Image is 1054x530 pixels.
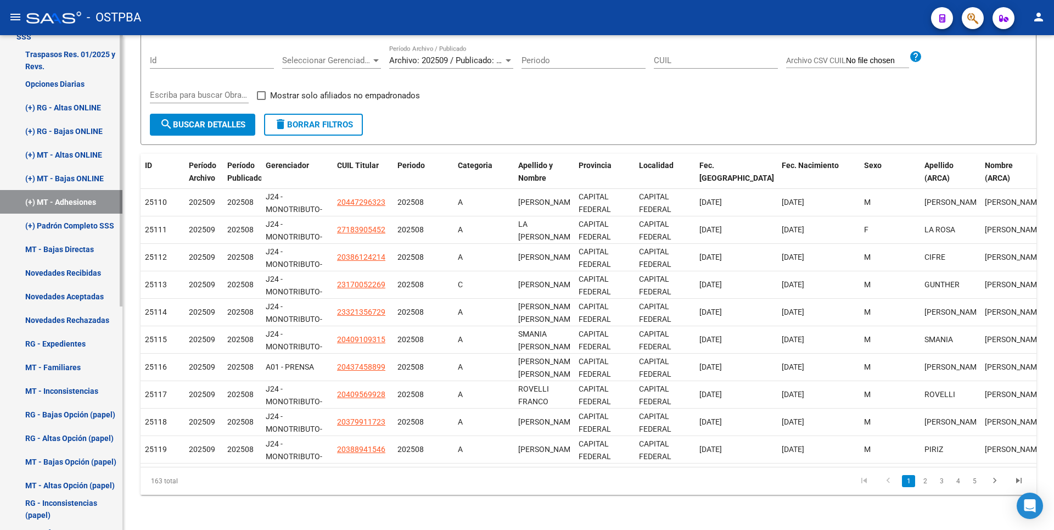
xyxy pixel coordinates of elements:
span: 20447296323 [337,198,385,207]
span: A [458,198,463,207]
span: 20437458899 [337,362,385,371]
mat-icon: help [909,50,922,63]
span: 202509 [189,390,215,399]
span: SANCHEZ TRONCOSO [924,198,983,207]
span: CAPITAL FEDERAL [579,220,611,241]
span: [PERSON_NAME] [PERSON_NAME] [518,302,577,323]
li: page 2 [917,472,933,490]
span: LA ROSA [924,225,955,234]
mat-icon: search [160,118,173,131]
span: 202508 [227,335,254,344]
span: Periodo [397,161,425,170]
span: [DATE] [782,445,804,454]
span: 202508 [227,280,254,289]
span: [DATE] [699,198,722,207]
span: SMANIA [PERSON_NAME] [518,330,577,351]
span: 20409109315 [337,335,385,344]
span: MATIAS DANIEL [985,362,1044,371]
span: M [864,362,871,371]
span: 25118 [145,417,167,426]
span: 202508 [397,198,424,207]
span: GUIDO RICARDO [985,308,1044,316]
span: A [458,225,463,234]
span: 25111 [145,225,167,234]
span: Mostrar solo afiliados no empadronados [270,89,420,102]
span: ADRIANA DORA [985,225,1044,234]
span: MATIAS EZEQUIEL [985,335,1044,344]
span: ROVELLI FRANCO [518,384,549,406]
mat-icon: person [1032,10,1045,24]
span: LUCIANO ARIEL [985,253,1044,261]
span: A [458,390,463,399]
span: 202508 [227,362,254,371]
span: LA [PERSON_NAME] [518,220,577,241]
span: J24 - MONOTRIBUTO-IGUALDAD SALUD-PRENSA [266,439,322,486]
span: 25117 [145,390,167,399]
span: [DATE] [782,308,804,316]
span: CAPITAL FEDERAL [639,275,671,296]
span: LUCAS NAHUEL [985,445,1044,454]
span: 25113 [145,280,167,289]
mat-icon: delete [274,118,287,131]
datatable-header-cell: Categoria [453,154,514,202]
datatable-header-cell: Período Archivo [184,154,223,202]
span: 202509 [189,417,215,426]
span: Período Archivo [189,161,216,182]
span: 202508 [397,280,424,289]
span: JUAN [985,198,1044,207]
span: C [458,280,463,289]
datatable-header-cell: Gerenciador [261,154,333,202]
span: 25114 [145,308,167,316]
span: CIFRE [924,253,945,261]
datatable-header-cell: Sexo [860,154,920,202]
span: M [864,280,871,289]
datatable-header-cell: Localidad [635,154,695,202]
span: M [864,198,871,207]
mat-icon: menu [9,10,22,24]
span: GONZALEZ [924,417,983,426]
span: 20386124214 [337,253,385,261]
datatable-header-cell: Provincia [574,154,635,202]
span: Nombre (ARCA) [985,161,1013,182]
span: [PERSON_NAME] [PERSON_NAME] [518,357,577,378]
span: 202508 [227,417,254,426]
span: J24 - MONOTRIBUTO-IGUALDAD SALUD-PRENSA [266,192,322,238]
datatable-header-cell: Nombre (ARCA) [980,154,1041,202]
span: ROVELLI [924,390,955,399]
span: 20379911723 [337,417,385,426]
span: 202509 [189,280,215,289]
span: GUNTHER [924,280,960,289]
span: Fec. [GEOGRAPHIC_DATA] [699,161,774,182]
input: Archivo CSV CUIL [846,56,909,66]
span: [DATE] [699,417,722,426]
a: go to next page [984,475,1005,487]
span: M [864,390,871,399]
datatable-header-cell: CUIL Titular [333,154,393,202]
span: [DATE] [782,225,804,234]
span: F [864,225,868,234]
span: CAPITAL FEDERAL [639,220,671,241]
span: CAPITAL FEDERAL [579,384,611,406]
span: M [864,445,871,454]
button: Borrar Filtros [264,114,363,136]
span: A01 - PRENSA [266,362,314,371]
span: J24 - MONOTRIBUTO-IGUALDAD SALUD-PRENSA [266,247,322,293]
span: 202508 [397,225,424,234]
span: J24 - MONOTRIBUTO-IGUALDAD SALUD-PRENSA [266,302,322,348]
span: 202509 [189,225,215,234]
span: Período Publicado [227,161,262,182]
span: 202508 [397,445,424,454]
span: A [458,308,463,316]
span: [DATE] [699,280,722,289]
span: Seleccionar Gerenciador [282,55,371,65]
span: CAPITAL FEDERAL [639,412,671,433]
span: M [864,417,871,426]
span: J24 - MONOTRIBUTO-IGUALDAD SALUD-PRENSA [266,220,322,266]
span: Provincia [579,161,612,170]
span: CAPITAL FEDERAL [579,357,611,378]
span: CUIL Titular [337,161,379,170]
button: Buscar Detalles [150,114,255,136]
span: Gerenciador [266,161,309,170]
li: page 4 [950,472,966,490]
span: SMANIA [924,335,953,344]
